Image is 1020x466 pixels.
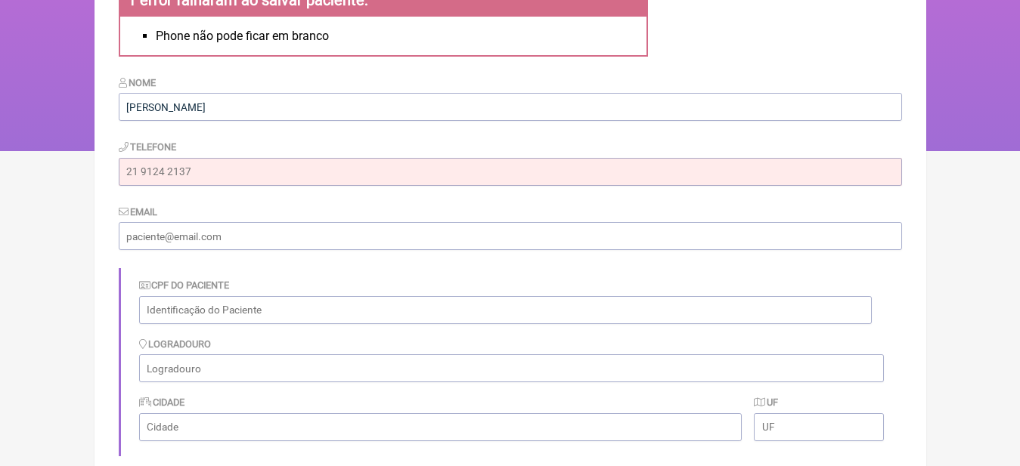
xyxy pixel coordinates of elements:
[119,158,902,186] input: 21 9124 2137
[119,141,177,153] label: Telefone
[119,93,902,121] input: Nome do Paciente
[139,296,872,324] input: Identificação do Paciente
[139,413,743,441] input: Cidade
[754,413,883,441] input: UF
[119,77,157,88] label: Nome
[139,354,884,382] input: Logradouro
[754,397,778,408] label: UF
[119,222,902,250] input: paciente@email.com
[139,338,212,350] label: Logradouro
[119,206,158,218] label: Email
[139,397,185,408] label: Cidade
[156,29,641,43] li: Phone não pode ficar em branco
[139,279,230,291] label: CPF do Paciente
